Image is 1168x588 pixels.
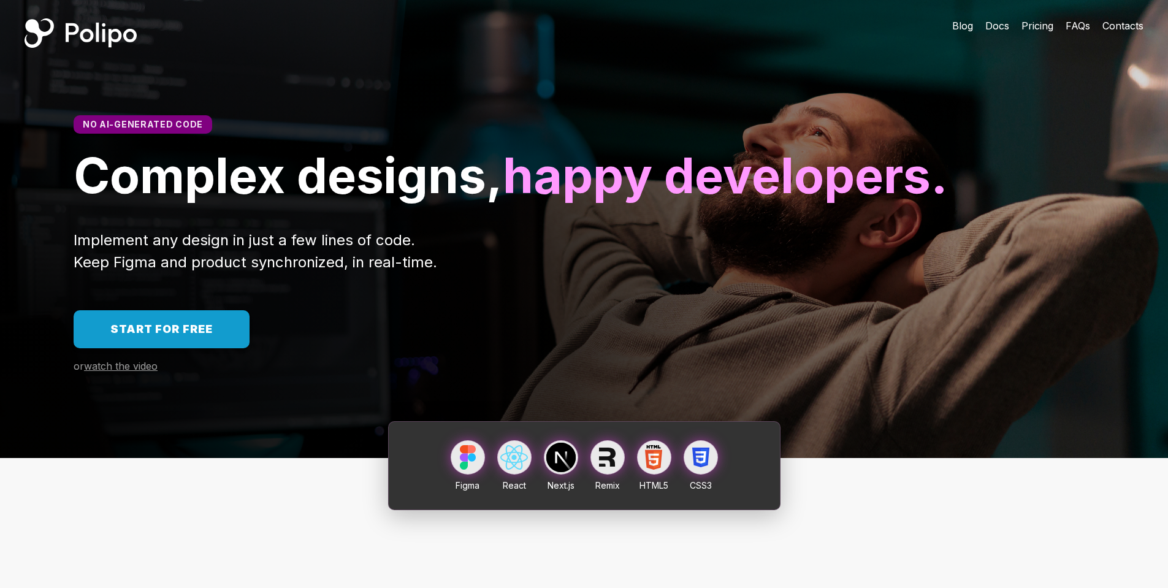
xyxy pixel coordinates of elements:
a: Contacts [1102,18,1143,33]
span: CSS3 [690,480,712,491]
span: Pricing [1021,20,1053,32]
span: HTML5 [639,480,668,491]
span: happy developers. [503,145,948,205]
a: Pricing [1021,18,1053,33]
span: Next.js [548,480,574,491]
span: Complex designs, [74,145,503,205]
span: watch the video [84,360,158,372]
span: or [74,360,84,372]
span: Docs [985,20,1009,32]
span: Implement any design in just a few lines of code. Keep Figma and product synchronized, in real-time. [74,231,437,271]
span: FAQs [1066,20,1090,32]
a: Blog [952,18,973,33]
a: Docs [985,18,1009,33]
span: React [503,480,526,491]
span: Blog [952,20,973,32]
a: orwatch the video [74,361,158,372]
a: FAQs [1066,18,1090,33]
span: Contacts [1102,20,1143,32]
span: Remix [595,480,620,491]
span: Start for free [110,323,213,335]
span: No AI-generated code [83,119,203,129]
span: Figma [456,480,479,491]
a: Start for free [74,310,250,348]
